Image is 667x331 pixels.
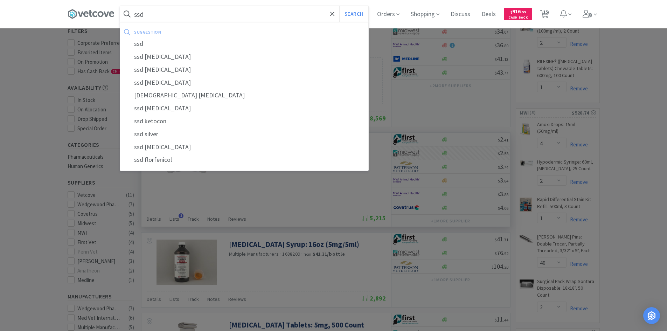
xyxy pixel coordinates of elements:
a: Discuss [448,11,473,18]
span: . 99 [521,10,526,14]
div: ssd silver [120,128,368,141]
div: ssd ketocon [120,115,368,128]
div: ssd [MEDICAL_DATA] [120,63,368,76]
a: $916.99Cash Back [504,5,532,23]
input: Search by item, sku, manufacturer, ingredient, size... [120,6,368,22]
span: 916 [510,8,526,15]
div: [DEMOGRAPHIC_DATA] [MEDICAL_DATA] [120,89,368,102]
div: ssd [120,37,368,50]
div: ssd [MEDICAL_DATA] [120,141,368,154]
div: Open Intercom Messenger [643,307,660,324]
a: Deals [479,11,499,18]
span: Cash Back [508,16,528,20]
button: Search [339,6,368,22]
span: $ [510,10,512,14]
div: ssd [MEDICAL_DATA] [120,102,368,115]
div: ssd [MEDICAL_DATA] [120,50,368,63]
div: ssd [MEDICAL_DATA] [120,76,368,89]
a: 15 [537,12,552,18]
div: ssd florfenicol [120,153,368,166]
div: suggestion [134,27,263,37]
